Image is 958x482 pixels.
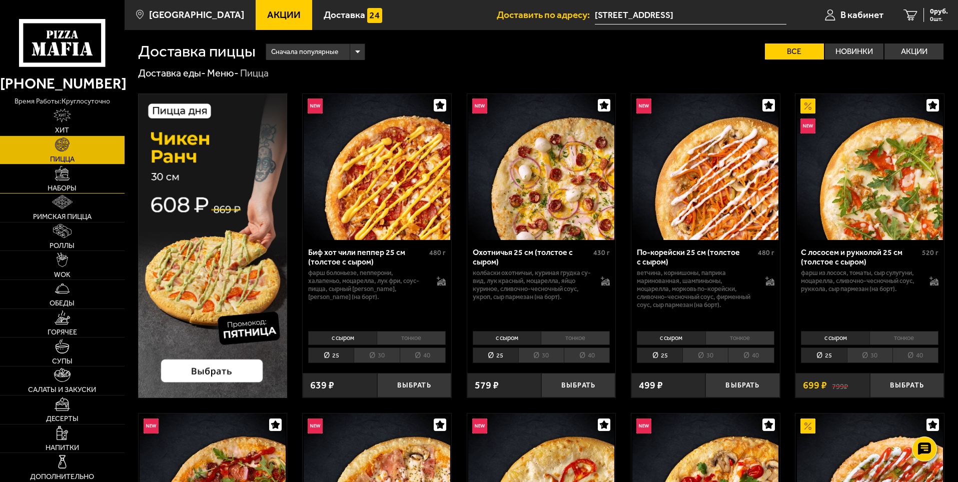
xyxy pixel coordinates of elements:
img: Новинка [636,98,651,113]
h1: Доставка пиццы [138,43,256,59]
a: Меню- [207,67,239,79]
span: 480 г [758,248,774,257]
li: 25 [473,347,518,363]
div: Пицца [240,67,269,80]
button: Выбрать [377,373,451,397]
li: 30 [518,347,564,363]
div: С лососем и рукколой 25 см (толстое с сыром) [801,247,919,266]
li: 25 [308,347,354,363]
span: Напитки [46,444,79,451]
img: Новинка [144,418,159,433]
span: Хит [55,126,69,133]
img: Новинка [472,418,487,433]
img: Новинка [308,98,323,113]
li: 40 [400,347,446,363]
a: НовинкаОхотничья 25 см (толстое с сыром) [467,94,616,240]
span: 579 ₽ [475,380,499,390]
li: 30 [354,347,399,363]
button: Выбрать [705,373,779,397]
a: НовинкаБиф хот чили пеппер 25 см (толстое с сыром) [303,94,451,240]
span: Доставить по адресу: [497,10,595,19]
button: Выбрать [870,373,944,397]
label: Новинки [825,43,884,59]
p: фарш из лосося, томаты, сыр сулугуни, моцарелла, сливочно-чесночный соус, руккола, сыр пармезан (... [801,269,919,293]
a: АкционныйНовинкаС лососем и рукколой 25 см (толстое с сыром) [795,94,944,240]
span: 480 г [429,248,446,257]
img: Новинка [800,118,815,133]
span: Десерты [46,415,79,422]
label: Все [765,43,824,59]
li: с сыром [473,331,541,345]
span: Римская пицца [33,213,92,220]
img: С лососем и рукколой 25 см (толстое с сыром) [797,94,943,240]
img: Новинка [308,418,323,433]
span: 430 г [593,248,610,257]
span: 499 ₽ [639,380,663,390]
span: Супы [52,357,73,364]
img: Новинка [636,418,651,433]
span: 0 руб. [930,8,948,15]
span: 639 ₽ [310,380,334,390]
li: 40 [728,347,774,363]
span: Санкт-Петербург, Кондратьевский проспект, 40к8, подъезд 1 [595,6,786,24]
span: [GEOGRAPHIC_DATA] [149,10,244,19]
li: 25 [637,347,682,363]
div: Биф хот чили пеппер 25 см (толстое с сыром) [308,247,427,266]
img: Охотничья 25 см (толстое с сыром) [468,94,614,240]
img: Биф хот чили пеппер 25 см (толстое с сыром) [304,94,450,240]
li: 40 [564,347,610,363]
span: 520 г [922,248,938,257]
span: В кабинет [840,10,883,19]
span: Горячее [48,328,77,335]
p: колбаски охотничьи, куриная грудка су-вид, лук красный, моцарелла, яйцо куриное, сливочно-чесночн... [473,269,591,301]
span: Обеды [50,299,75,306]
li: тонкое [705,331,774,345]
img: По-корейски 25 см (толстое с сыром) [632,94,778,240]
s: 799 ₽ [832,380,848,390]
li: с сыром [801,331,869,345]
li: тонкое [377,331,446,345]
span: Наборы [48,184,77,191]
img: Акционный [800,418,815,433]
img: 15daf4d41897b9f0e9f617042186c801.svg [367,8,382,23]
li: 25 [801,347,846,363]
img: Новинка [472,98,487,113]
p: ветчина, корнишоны, паприка маринованная, шампиньоны, моцарелла, морковь по-корейски, сливочно-че... [637,269,755,309]
li: тонкое [869,331,938,345]
li: тонкое [541,331,610,345]
li: 40 [892,347,938,363]
span: Акции [267,10,301,19]
a: Доставка еды- [138,67,206,79]
p: фарш болоньезе, пепперони, халапеньо, моцарелла, лук фри, соус-пицца, сырный [PERSON_NAME], [PERS... [308,269,427,301]
button: Выбрать [541,373,615,397]
li: 30 [682,347,728,363]
span: Салаты и закуски [28,386,96,393]
img: Акционный [800,98,815,113]
a: НовинкаПо-корейски 25 см (толстое с сыром) [631,94,780,240]
label: Акции [884,43,943,59]
span: Сначала популярные [271,42,338,61]
span: Пицца [50,155,75,162]
span: Доставка [324,10,365,19]
li: 30 [847,347,892,363]
span: WOK [54,271,71,278]
span: Дополнительно [30,473,94,480]
span: 0 шт. [930,16,948,22]
li: с сыром [637,331,705,345]
span: 699 ₽ [803,380,827,390]
input: Ваш адрес доставки [595,6,786,24]
div: Охотничья 25 см (толстое с сыром) [473,247,591,266]
li: с сыром [308,331,377,345]
div: По-корейски 25 см (толстое с сыром) [637,247,755,266]
span: Роллы [50,242,75,249]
